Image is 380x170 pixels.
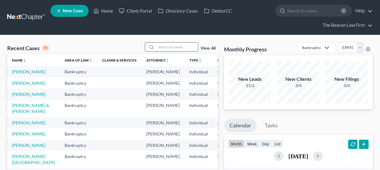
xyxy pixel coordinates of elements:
[60,117,97,128] td: Bankruptcy
[42,45,49,51] div: 15
[97,54,141,66] th: Claims & Services
[60,140,97,151] td: Bankruptcy
[213,128,242,139] td: AZB
[352,5,372,16] a: Help
[184,151,213,168] td: Individual
[12,120,45,125] a: [PERSON_NAME]
[12,131,45,136] a: [PERSON_NAME]
[259,119,283,132] a: Tasks
[12,92,45,97] a: [PERSON_NAME]
[60,100,97,117] td: Bankruptcy
[155,5,201,16] a: Directory Cases
[12,69,45,74] a: [PERSON_NAME]
[287,5,342,16] input: Search by name...
[201,46,216,50] a: View All
[189,58,202,62] a: Typeunfold_more
[326,83,368,89] div: 3/4
[229,83,271,89] div: 11/2
[12,103,49,114] a: [PERSON_NAME] & [PERSON_NAME]
[141,77,184,89] td: [PERSON_NAME]
[217,58,237,62] a: Districtunfold_more
[141,128,184,139] td: [PERSON_NAME]
[60,77,97,89] td: Bankruptcy
[12,58,26,62] a: Nameunfold_more
[89,59,93,62] i: unfold_more
[277,83,319,89] div: 3/4
[146,58,169,62] a: Attorneyunfold_more
[141,151,184,168] td: [PERSON_NAME]
[224,46,267,53] h3: Monthly Progress
[184,77,213,89] td: Individual
[141,89,184,100] td: [PERSON_NAME]
[7,44,49,52] div: Recent Cases
[277,76,319,83] div: New Clients
[213,89,242,100] td: NYEB
[60,66,97,77] td: Bankruptcy
[60,128,97,139] td: Bankruptcy
[229,76,271,83] div: New Leads
[90,5,116,16] a: Home
[184,100,213,117] td: Individual
[184,89,213,100] td: Individual
[184,128,213,139] td: Individual
[320,20,372,31] a: The Beacon Law Firm
[213,66,242,77] td: CAEB
[198,59,202,62] i: unfold_more
[213,77,242,89] td: NYSB
[141,66,184,77] td: [PERSON_NAME]
[213,100,242,117] td: CAEB
[156,43,198,51] input: Search by name...
[302,45,321,50] div: Bankruptcy
[184,66,213,77] td: Individual
[213,117,242,128] td: AZB
[260,140,272,148] button: day
[12,80,45,86] a: [PERSON_NAME]
[60,151,97,168] td: Bankruptcy
[326,76,368,83] div: New Filings
[272,140,283,148] button: list
[245,140,260,148] button: week
[166,59,169,62] i: unfold_more
[224,119,257,132] a: Calendar
[213,151,242,168] td: PAMB
[228,140,245,148] button: month
[184,117,213,128] td: Individual
[141,140,184,151] td: [PERSON_NAME]
[141,117,184,128] td: [PERSON_NAME]
[65,58,93,62] a: Area of Lawunfold_more
[201,5,235,16] a: DebtorCC
[213,140,242,151] td: AZB
[12,143,45,148] a: [PERSON_NAME]
[12,154,55,165] a: [PERSON_NAME][GEOGRAPHIC_DATA]
[116,5,155,16] a: Client Portal
[23,59,26,62] i: unfold_more
[60,89,97,100] td: Bankruptcy
[184,140,213,151] td: Individual
[63,9,83,13] span: New Case
[141,100,184,117] td: [PERSON_NAME]
[288,153,308,159] h2: [DATE]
